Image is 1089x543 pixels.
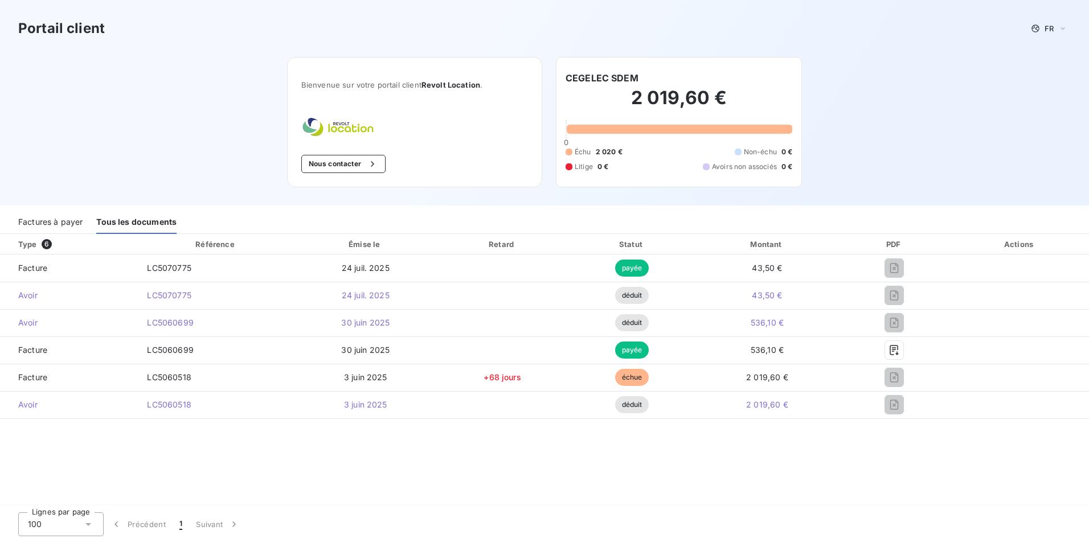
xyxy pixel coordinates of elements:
[344,372,387,382] span: 3 juin 2025
[615,314,649,331] span: déduit
[564,138,568,147] span: 0
[147,318,193,327] span: LC5060699
[752,263,782,273] span: 43,50 €
[439,238,566,250] div: Retard
[344,400,387,409] span: 3 juin 2025
[615,369,649,386] span: échue
[746,400,788,409] span: 2 019,60 €
[342,263,390,273] span: 24 juil. 2025
[195,240,234,249] div: Référence
[421,80,480,89] span: Revolt Location
[301,117,374,137] img: Company logo
[1045,24,1054,33] span: FR
[9,262,129,274] span: Facture
[301,80,528,89] span: Bienvenue sur votre portail client .
[575,147,591,157] span: Échu
[9,344,129,356] span: Facture
[953,238,1087,250] div: Actions
[566,87,792,121] h2: 2 019,60 €
[575,162,593,172] span: Litige
[9,399,129,410] span: Avoir
[18,18,105,39] h3: Portail client
[615,396,649,413] span: déduit
[9,317,129,328] span: Avoir
[615,342,649,359] span: payée
[9,372,129,383] span: Facture
[28,519,42,530] span: 100
[746,372,788,382] span: 2 019,60 €
[147,400,191,409] span: LC5060518
[179,519,182,530] span: 1
[597,162,608,172] span: 0 €
[712,162,777,172] span: Avoirs non associés
[596,147,623,157] span: 2 020 €
[570,238,694,250] div: Statut
[484,372,521,382] span: +68 jours
[744,147,777,157] span: Non-échu
[42,239,52,249] span: 6
[147,263,191,273] span: LC5070775
[751,345,784,355] span: 536,10 €
[751,318,784,327] span: 536,10 €
[104,512,173,536] button: Précédent
[566,71,638,85] h6: CEGELEC SDEM
[147,290,191,300] span: LC5070775
[341,345,390,355] span: 30 juin 2025
[18,210,83,234] div: Factures à payer
[9,290,129,301] span: Avoir
[297,238,435,250] div: Émise le
[781,162,792,172] span: 0 €
[173,512,189,536] button: 1
[752,290,782,300] span: 43,50 €
[147,345,193,355] span: LC5060699
[615,260,649,277] span: payée
[301,155,386,173] button: Nous contacter
[342,290,390,300] span: 24 juil. 2025
[841,238,948,250] div: PDF
[96,210,177,234] div: Tous les documents
[341,318,390,327] span: 30 juin 2025
[189,512,247,536] button: Suivant
[147,372,191,382] span: LC5060518
[615,287,649,304] span: déduit
[698,238,836,250] div: Montant
[11,238,136,250] div: Type
[781,147,792,157] span: 0 €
